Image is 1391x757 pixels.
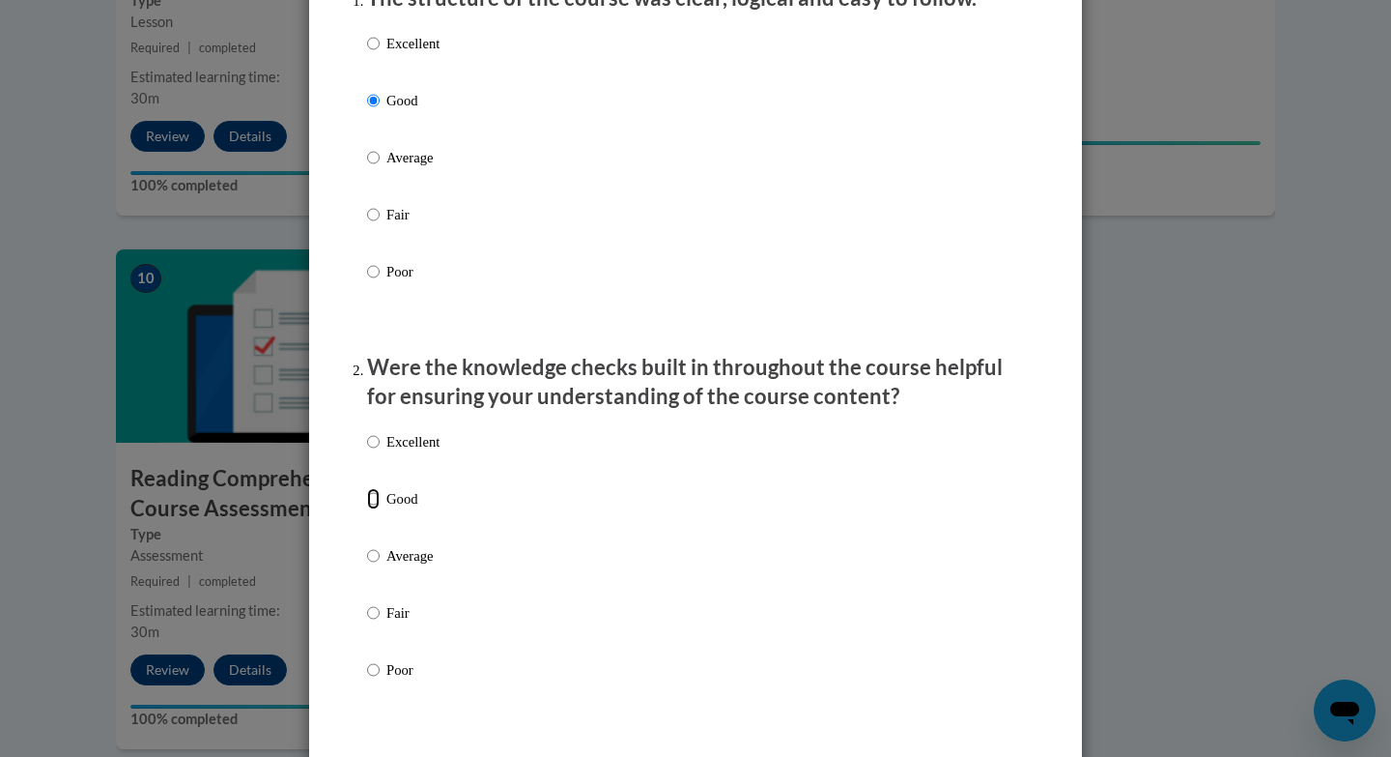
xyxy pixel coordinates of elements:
input: Fair [367,602,380,624]
p: Average [386,545,440,567]
p: Were the knowledge checks built in throughout the course helpful for ensuring your understanding ... [367,353,1024,413]
input: Average [367,147,380,168]
input: Excellent [367,33,380,54]
input: Fair [367,204,380,225]
input: Good [367,488,380,510]
p: Good [386,90,440,111]
p: Average [386,147,440,168]
p: Fair [386,204,440,225]
input: Good [367,90,380,111]
p: Excellent [386,33,440,54]
p: Good [386,488,440,510]
p: Poor [386,659,440,681]
p: Fair [386,602,440,624]
input: Poor [367,659,380,681]
p: Poor [386,261,440,282]
input: Poor [367,261,380,282]
p: Excellent [386,431,440,452]
input: Excellent [367,431,380,452]
input: Average [367,545,380,567]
